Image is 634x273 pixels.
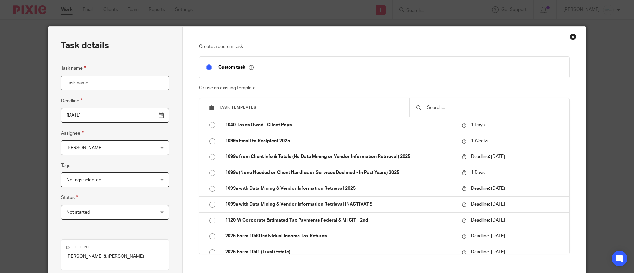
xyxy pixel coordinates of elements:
span: Deadline: [DATE] [471,218,505,222]
label: Task name [61,64,86,72]
span: Deadline: [DATE] [471,186,505,191]
span: Task templates [219,106,257,109]
span: Deadline: [DATE] [471,250,505,254]
span: Deadline: [DATE] [471,202,505,207]
span: Not started [66,210,90,215]
p: 1040 Taxes Owed - Client Pays [225,122,455,128]
span: [PERSON_NAME] [66,146,103,150]
p: Or use an existing template [199,85,570,91]
p: 1099s Email to Recipient 2025 [225,138,455,144]
input: Task name [61,76,169,90]
label: Tags [61,162,70,169]
p: Client [66,245,164,250]
p: 2025 Form 1041 (Trust/Estate) [225,249,455,255]
label: Deadline [61,97,83,105]
p: 1099s with Data Mining & Vendor Information Retrieval 2025 [225,185,455,192]
span: No tags selected [66,178,101,182]
p: Custom task [218,64,254,70]
span: 1 Weeks [471,139,488,143]
p: [PERSON_NAME] & [PERSON_NAME] [66,253,164,260]
input: Search... [426,104,563,111]
span: Deadline: [DATE] [471,154,505,159]
h2: Task details [61,40,109,51]
p: 1099s from Client Info & Totals (No Data Mining or Vendor Information Retrieval) 2025 [225,154,455,160]
span: 1 Days [471,170,485,175]
div: Close this dialog window [570,33,576,40]
p: Create a custom task [199,43,570,50]
p: 1099s with Data Mining & Vendor Information Retrieval INACTIVATE [225,201,455,208]
p: 1120-W Corporate Estimated Tax Payments Federal & MI CIT - 2nd [225,217,455,223]
label: Assignee [61,129,84,137]
p: 1099s (None Needed or Client Handles or Services Declined - In Past Years) 2025 [225,169,455,176]
span: 1 Days [471,123,485,127]
span: Deadline: [DATE] [471,234,505,238]
input: Pick a date [61,108,169,123]
p: 2025 Form 1040 Individual Income Tax Returns [225,233,455,239]
label: Status [61,194,78,201]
